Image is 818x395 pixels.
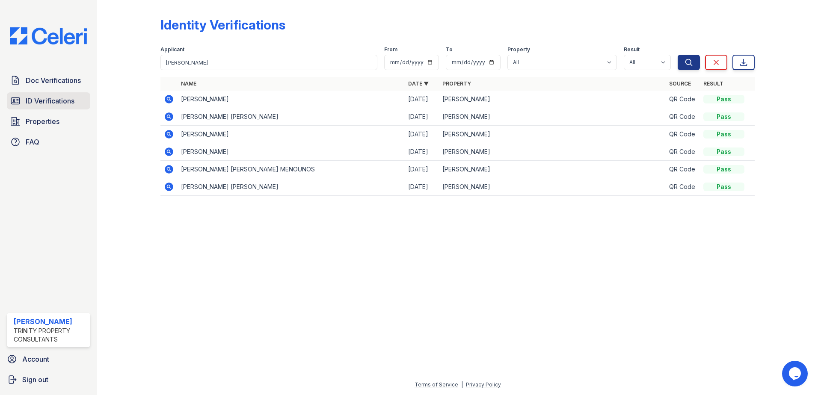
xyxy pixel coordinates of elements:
a: Properties [7,113,90,130]
td: QR Code [666,143,700,161]
td: [PERSON_NAME] [PERSON_NAME] MENOUNOS [178,161,405,178]
label: Result [624,46,640,53]
td: [PERSON_NAME] [439,91,666,108]
td: [DATE] [405,178,439,196]
td: [PERSON_NAME] [439,108,666,126]
td: [DATE] [405,126,439,143]
a: Account [3,351,94,368]
div: Pass [703,147,744,156]
div: [PERSON_NAME] [14,316,87,327]
a: FAQ [7,133,90,150]
label: To [446,46,453,53]
td: [DATE] [405,161,439,178]
a: Doc Verifications [7,72,90,89]
td: [PERSON_NAME] [439,143,666,161]
div: Trinity Property Consultants [14,327,87,344]
a: Date ▼ [408,80,429,87]
td: [DATE] [405,108,439,126]
label: From [384,46,397,53]
a: ID Verifications [7,92,90,109]
td: [PERSON_NAME] [178,91,405,108]
td: [PERSON_NAME] [439,126,666,143]
div: Pass [703,183,744,191]
td: [PERSON_NAME] [178,126,405,143]
a: Property [442,80,471,87]
label: Applicant [160,46,184,53]
a: Sign out [3,371,94,388]
td: [PERSON_NAME] [PERSON_NAME] [178,108,405,126]
td: [PERSON_NAME] [PERSON_NAME] [178,178,405,196]
td: [PERSON_NAME] [178,143,405,161]
div: Pass [703,112,744,121]
td: [PERSON_NAME] [439,178,666,196]
div: Pass [703,130,744,139]
div: Pass [703,165,744,174]
div: | [461,381,463,388]
a: Terms of Service [415,381,458,388]
span: Doc Verifications [26,75,81,85]
td: QR Code [666,108,700,126]
a: Name [181,80,196,87]
td: [PERSON_NAME] [439,161,666,178]
div: Identity Verifications [160,17,285,32]
td: [DATE] [405,91,439,108]
span: FAQ [26,137,39,147]
td: QR Code [666,178,700,196]
span: Sign out [22,374,48,385]
td: [DATE] [405,143,439,161]
div: Pass [703,95,744,103]
td: QR Code [666,161,700,178]
label: Property [507,46,530,53]
a: Result [703,80,723,87]
iframe: chat widget [782,361,809,386]
span: Account [22,354,49,364]
td: QR Code [666,91,700,108]
a: Privacy Policy [466,381,501,388]
img: CE_Logo_Blue-a8612792a0a2168367f1c8372b55b34899dd931a85d93a1a3d3e32e68fde9ad4.png [3,27,94,44]
a: Source [669,80,691,87]
span: Properties [26,116,59,127]
input: Search by name or phone number [160,55,377,70]
td: QR Code [666,126,700,143]
span: ID Verifications [26,96,74,106]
